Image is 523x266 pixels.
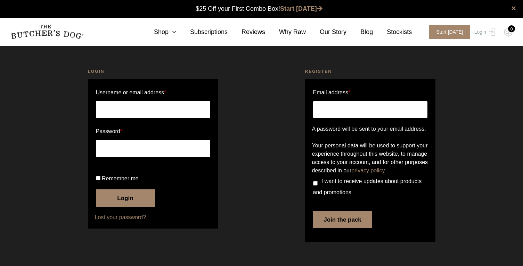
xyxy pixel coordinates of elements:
a: Blog [346,27,373,37]
input: Remember me [96,176,100,180]
a: Reviews [228,27,265,37]
button: Join the pack [313,211,372,228]
a: Subscriptions [176,27,228,37]
a: Start [DATE] [280,5,322,12]
a: Stockists [373,27,412,37]
h2: Register [305,68,435,75]
button: Login [96,189,155,207]
span: I want to receive updates about products and promotions. [313,178,422,195]
label: Password [96,126,210,137]
a: Why Raw [265,27,306,37]
a: Shop [140,27,176,37]
span: Start [DATE] [429,25,470,39]
h2: Login [88,68,218,75]
span: Remember me [102,175,139,181]
a: Lost your password? [95,213,211,222]
a: Our Story [306,27,346,37]
a: Start [DATE] [422,25,473,39]
a: privacy policy [351,168,384,173]
input: I want to receive updates about products and promotions. [313,181,318,186]
label: Username or email address [96,87,210,98]
a: Login [473,25,495,39]
label: Email address [313,87,351,98]
img: TBD_Cart-Empty.png [504,28,513,37]
div: 0 [508,25,515,32]
a: close [511,4,516,12]
p: A password will be sent to your email address. [312,125,428,133]
p: Your personal data will be used to support your experience throughout this website, to manage acc... [312,141,428,175]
